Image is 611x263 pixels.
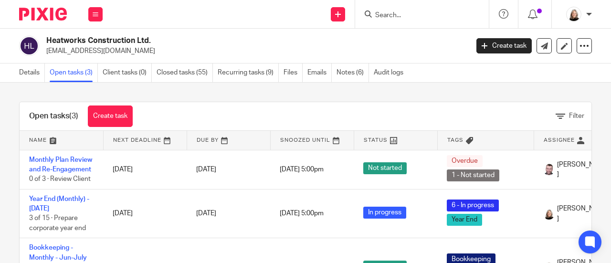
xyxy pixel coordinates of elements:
[447,200,499,211] span: 6 - In progress
[363,162,407,174] span: Not started
[566,7,581,22] img: Screenshot%202023-11-02%20134555.png
[157,63,213,82] a: Closed tasks (55)
[196,166,216,173] span: [DATE]
[557,204,608,223] span: [PERSON_NAME]
[280,166,324,173] span: [DATE] 5:00pm
[447,155,483,167] span: Overdue
[364,137,388,143] span: Status
[374,11,460,20] input: Search
[103,189,187,238] td: [DATE]
[363,207,406,219] span: In progress
[447,214,482,226] span: Year End
[218,63,279,82] a: Recurring tasks (9)
[557,160,608,179] span: [PERSON_NAME]
[29,157,92,173] a: Monthly Plan Review and Re-Engagement
[447,169,499,181] span: 1 - Not started
[50,63,98,82] a: Open tasks (3)
[46,36,379,46] h2: Heatworks Construction Ltd.
[280,210,324,217] span: [DATE] 5:00pm
[19,36,39,56] img: svg%3E
[103,63,152,82] a: Client tasks (0)
[543,164,555,175] img: Shawn%20Headshot%2011-2020%20Cropped%20Resized2.jpg
[476,38,532,53] a: Create task
[29,196,89,212] a: Year End (Monthly) - [DATE]
[337,63,369,82] a: Notes (6)
[569,113,584,119] span: Filter
[447,137,464,143] span: Tags
[19,63,45,82] a: Details
[29,176,91,182] span: 0 of 3 · Review Client
[103,150,187,189] td: [DATE]
[374,63,408,82] a: Audit logs
[19,8,67,21] img: Pixie
[69,112,78,120] span: (3)
[196,210,216,217] span: [DATE]
[29,111,78,121] h1: Open tasks
[307,63,332,82] a: Emails
[46,46,462,56] p: [EMAIL_ADDRESS][DOMAIN_NAME]
[543,208,555,220] img: Screenshot%202023-11-02%20134555.png
[284,63,303,82] a: Files
[280,137,330,143] span: Snoozed Until
[88,105,133,127] a: Create task
[29,244,87,261] a: Bookkeeping - Monthly - Jun-July
[29,215,86,232] span: 3 of 15 · Prepare corporate year end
